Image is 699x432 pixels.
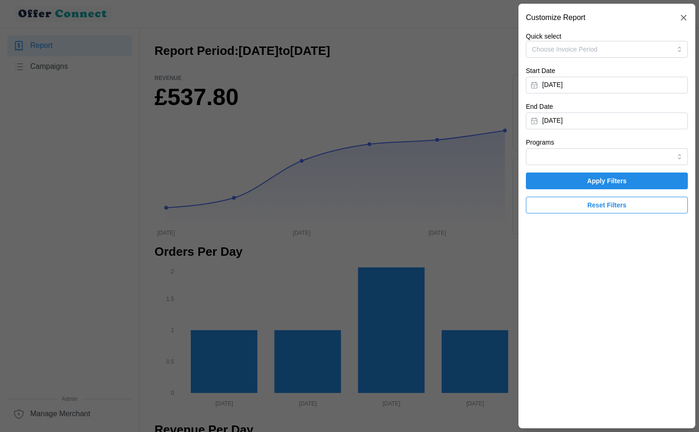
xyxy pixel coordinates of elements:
button: [DATE] [526,77,688,93]
button: Apply Filters [526,173,688,189]
button: [DATE] [526,113,688,129]
button: Choose Invoice Period [526,41,688,58]
span: Apply Filters [587,173,627,189]
span: Reset Filters [587,197,626,213]
label: Start Date [526,66,555,76]
label: Programs [526,138,554,148]
h2: Customize Report [526,14,585,21]
label: End Date [526,102,553,112]
p: Quick select [526,32,688,41]
button: Reset Filters [526,197,688,213]
span: Choose Invoice Period [532,46,598,53]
